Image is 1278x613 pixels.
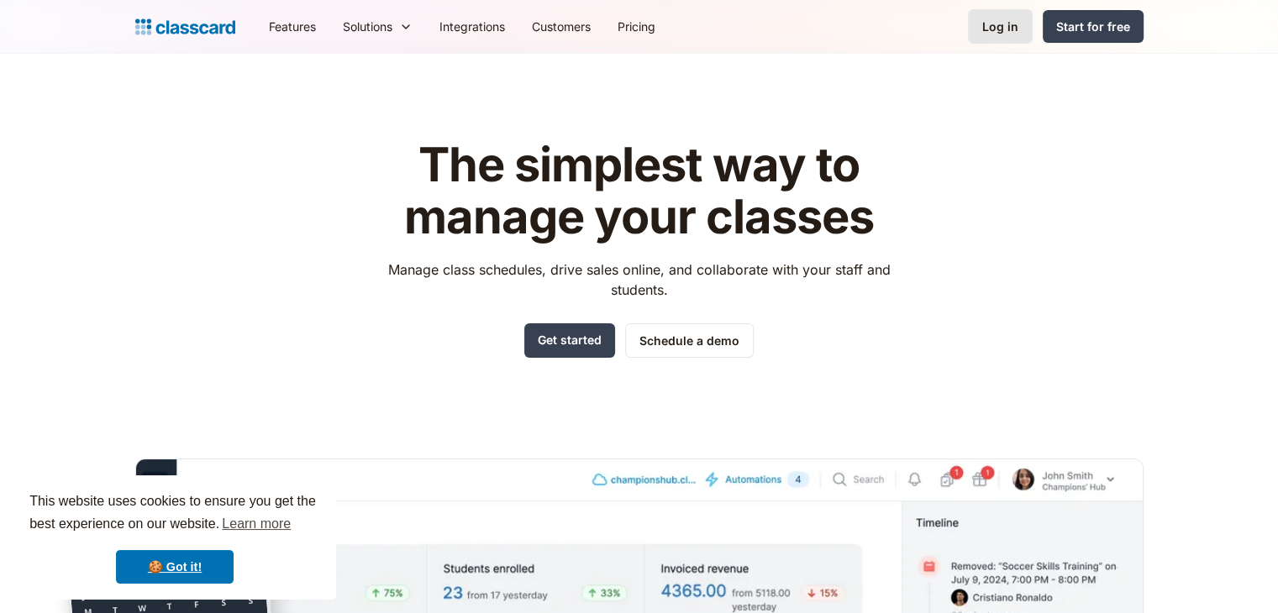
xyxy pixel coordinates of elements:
[13,475,336,600] div: cookieconsent
[372,259,906,300] p: Manage class schedules, drive sales online, and collaborate with your staff and students.
[982,18,1018,35] div: Log in
[518,8,604,45] a: Customers
[1056,18,1130,35] div: Start for free
[604,8,669,45] a: Pricing
[426,8,518,45] a: Integrations
[343,18,392,35] div: Solutions
[372,139,906,243] h1: The simplest way to manage your classes
[625,323,754,358] a: Schedule a demo
[329,8,426,45] div: Solutions
[255,8,329,45] a: Features
[219,511,293,537] a: learn more about cookies
[29,491,320,537] span: This website uses cookies to ensure you get the best experience on our website.
[116,550,234,584] a: dismiss cookie message
[968,9,1033,44] a: Log in
[524,323,615,358] a: Get started
[135,15,235,39] a: home
[1043,10,1144,43] a: Start for free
